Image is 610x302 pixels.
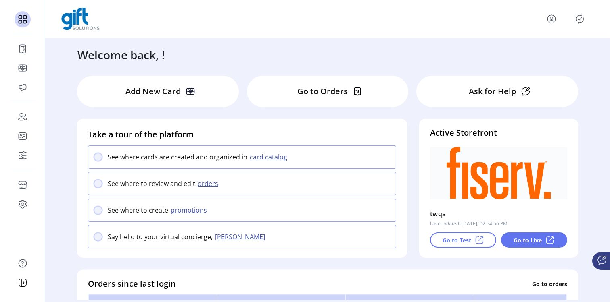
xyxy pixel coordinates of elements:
button: orders [195,179,223,188]
p: Go to Orders [297,85,348,97]
h4: Orders since last login [88,278,176,290]
p: Say hello to your virtual concierge, [108,232,213,242]
button: [PERSON_NAME] [213,232,270,242]
p: Last updated: [DATE], 02:54:56 PM [430,220,508,228]
p: Ask for Help [469,85,516,97]
p: twqa [430,207,446,220]
button: menu [545,12,558,25]
button: promotions [168,205,212,215]
h4: Take a tour of the platform [88,128,396,141]
button: card catalog [247,152,292,162]
p: See where cards are created and organized in [108,152,247,162]
button: Publisher Panel [573,12,586,25]
img: logo [61,8,100,30]
p: Add New Card [125,85,181,97]
p: See where to create [108,205,168,215]
p: Go to Test [443,236,471,244]
h4: Active Storefront [430,127,567,139]
h3: Welcome back, ! [77,46,165,63]
p: Go to orders [532,279,567,288]
p: Go to Live [514,236,542,244]
p: See where to review and edit [108,179,195,188]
